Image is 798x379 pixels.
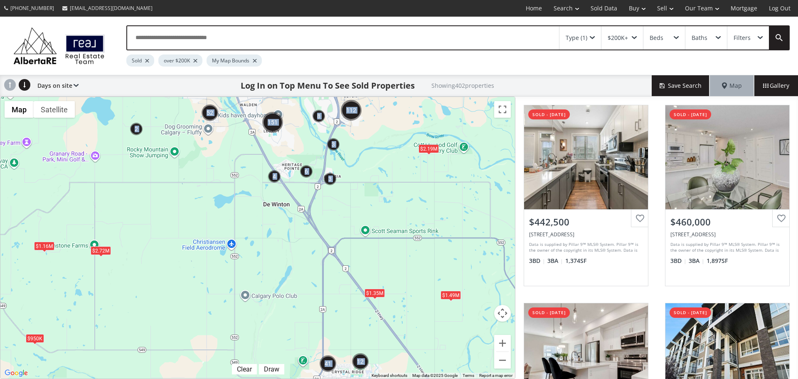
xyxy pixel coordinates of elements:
div: 112 [341,100,362,121]
button: Show satellite imagery [34,101,75,118]
span: 1,897 SF [707,257,728,265]
div: $1.35M [365,289,385,297]
div: $2.72M [91,246,111,255]
button: Zoom out [494,352,511,369]
div: 3 [324,173,336,185]
div: 4 [268,170,281,183]
div: 19618 42 Street SE, Calgary, AB T3M 3A7 [529,231,643,238]
span: 3 BA [689,257,704,265]
div: 6 [300,165,313,178]
div: $1.49M [441,290,461,299]
div: 52 [202,104,218,121]
div: 474 Seton Circle SE #401, Calgary, AB T3M 3P6 [670,231,784,238]
div: 2 [130,123,143,135]
div: Beds [650,35,663,41]
div: 41 [320,355,336,372]
div: My Map Bounds [207,54,262,67]
a: Terms [463,373,474,378]
div: Data is supplied by Pillar 9™ MLS® System. Pillar 9™ is the owner of the copyright in its MLS® Sy... [670,241,782,254]
div: Click to clear. [232,365,257,373]
img: Google [2,368,30,379]
span: [PHONE_NUMBER] [10,5,54,12]
div: Sold [126,54,154,67]
div: Clear [235,365,254,373]
div: Click to draw. [259,365,284,373]
span: Map [722,82,742,90]
button: Show street map [5,101,34,118]
div: $1.16M [34,241,54,250]
img: Logo [9,25,109,67]
span: 3 BA [547,257,563,265]
div: Filters [734,35,751,41]
div: $442,500 [529,216,643,228]
div: $460,000 [670,216,784,228]
div: 8 [313,110,325,122]
div: Draw [262,365,281,373]
button: Keyboard shortcuts [372,373,407,379]
span: 3 BD [529,257,545,265]
h2: Showing 402 properties [431,82,494,89]
a: Report a map error [479,373,512,378]
div: Data is supplied by Pillar 9™ MLS® System. Pillar 9™ is the owner of the copyright in its MLS® Sy... [529,241,641,254]
div: Type (1) [566,35,587,41]
a: [EMAIL_ADDRESS][DOMAIN_NAME] [58,0,157,16]
span: [EMAIL_ADDRESS][DOMAIN_NAME] [70,5,153,12]
h1: Log In on Top Menu To See Sold Properties [241,80,415,92]
a: Open this area in Google Maps (opens a new window) [2,368,30,379]
span: 1,374 SF [565,257,586,265]
button: Map camera controls [494,305,511,322]
div: 151 [262,112,283,133]
a: sold - [DATE]$460,000[STREET_ADDRESS]Data is supplied by Pillar 9™ MLS® System. Pillar 9™ is the ... [657,97,798,295]
div: Gallery [754,75,798,96]
div: Baths [692,35,707,41]
div: $950K [26,334,44,343]
div: Days on site [33,75,79,96]
span: Gallery [763,82,789,90]
button: Save Search [652,75,710,96]
button: Toggle fullscreen view [494,101,511,118]
div: Map [710,75,754,96]
div: 3 [327,138,340,151]
div: over $200K [158,54,202,67]
button: Zoom in [494,335,511,352]
a: sold - [DATE]$442,500[STREET_ADDRESS]Data is supplied by Pillar 9™ MLS® System. Pillar 9™ is the ... [515,97,657,295]
div: $2.19M [419,144,439,153]
span: 3 BD [670,257,687,265]
div: $200K+ [608,35,628,41]
span: Map data ©2025 Google [412,373,458,378]
div: 12 [352,353,369,370]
